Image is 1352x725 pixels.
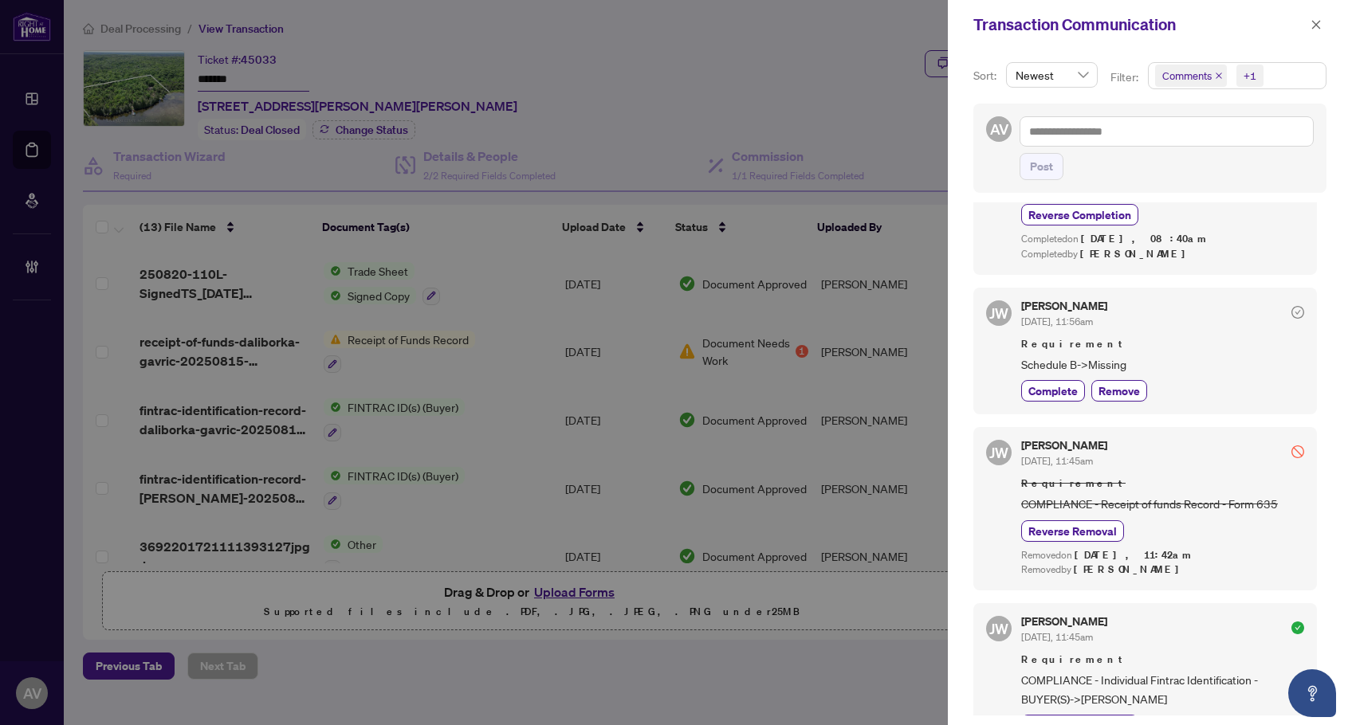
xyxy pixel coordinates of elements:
[1291,621,1304,634] span: check-circle
[989,617,1008,640] span: JW
[1080,247,1194,261] span: [PERSON_NAME]
[1091,380,1147,402] button: Remove
[1075,548,1193,562] span: [DATE], 11:42am
[1021,300,1107,312] h5: [PERSON_NAME]
[989,302,1008,324] span: JW
[1110,69,1141,86] p: Filter:
[1074,562,1188,576] span: [PERSON_NAME]
[1021,232,1304,247] div: Completed on
[1028,206,1131,223] span: Reverse Completion
[1021,652,1304,668] span: Requirement
[1021,476,1304,492] span: Requirement
[1021,247,1304,262] div: Completed by
[1021,380,1085,402] button: Complete
[1311,19,1322,30] span: close
[1021,455,1093,467] span: [DATE], 11:45am
[1155,65,1227,87] span: Comments
[990,118,1008,140] span: AV
[1020,153,1063,180] button: Post
[973,67,1000,84] p: Sort:
[1021,520,1124,542] button: Reverse Removal
[1021,315,1093,327] span: [DATE], 11:56am
[1288,669,1336,717] button: Open asap
[1291,306,1304,319] span: check-circle
[1021,631,1093,643] span: [DATE], 11:45am
[1021,495,1304,513] span: COMPLIANCE - Receipt of funds Record - Form 635
[1021,355,1304,374] span: Schedule B->Missing
[1021,562,1304,578] div: Removed by
[1215,72,1223,80] span: close
[973,13,1306,37] div: Transaction Communication
[1021,616,1107,627] h5: [PERSON_NAME]
[1021,204,1138,225] button: Reverse Completion
[1021,336,1304,352] span: Requirement
[1021,440,1107,451] h5: [PERSON_NAME]
[1016,63,1088,87] span: Newest
[1021,671,1304,708] span: COMPLIANCE - Individual Fintrac Identification - BUYER(S)->[PERSON_NAME]
[1081,232,1209,245] span: [DATE], 08:40am
[989,441,1008,464] span: JW
[1028,382,1078,399] span: Complete
[1244,68,1256,84] div: +1
[1028,523,1117,539] span: Reverse Removal
[1162,68,1212,84] span: Comments
[1021,548,1304,563] div: Removed on
[1098,382,1140,399] span: Remove
[1291,445,1304,458] span: stop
